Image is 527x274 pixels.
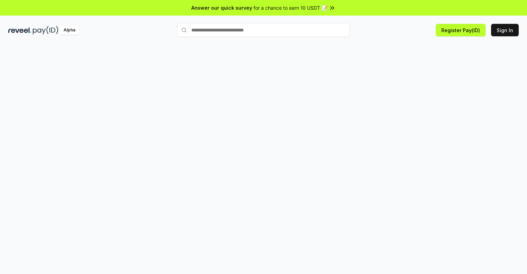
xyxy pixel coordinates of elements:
[8,26,31,35] img: reveel_dark
[436,24,486,36] button: Register Pay(ID)
[33,26,58,35] img: pay_id
[191,4,252,11] span: Answer our quick survey
[491,24,519,36] button: Sign In
[60,26,79,35] div: Alpha
[253,4,327,11] span: for a chance to earn 10 USDT 📝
